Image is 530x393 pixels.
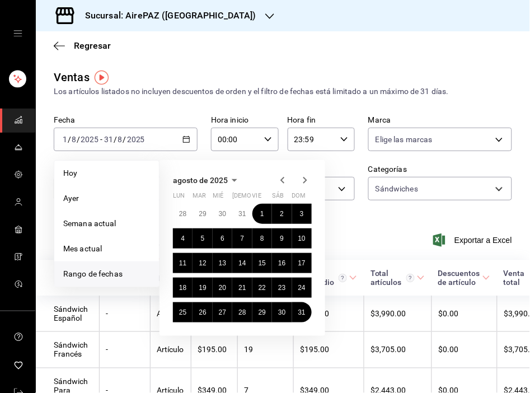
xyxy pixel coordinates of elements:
abbr: 19 de agosto de 2025 [199,284,206,292]
div: Ventas [54,69,90,86]
span: Elige las marcas [376,134,433,145]
abbr: 9 de agosto de 2025 [280,235,284,242]
button: 31 de julio de 2025 [232,204,252,224]
button: 1 de agosto de 2025 [252,204,272,224]
button: 2 de agosto de 2025 [272,204,292,224]
td: $0.00 [431,332,497,368]
abbr: miércoles [213,192,223,204]
span: Mes actual [63,243,150,255]
abbr: 31 de agosto de 2025 [298,308,306,316]
abbr: domingo [292,192,306,204]
button: 29 de agosto de 2025 [252,302,272,322]
input: ---- [80,135,99,144]
input: -- [71,135,77,144]
button: open drawer [13,29,22,38]
div: Venta total [504,269,529,287]
button: 3 de agosto de 2025 [292,204,312,224]
button: 10 de agosto de 2025 [292,228,312,249]
abbr: 3 de agosto de 2025 [300,210,304,218]
abbr: 14 de agosto de 2025 [238,259,246,267]
div: Descuentos de artículo [438,269,480,287]
button: 24 de agosto de 2025 [292,278,312,298]
button: 14 de agosto de 2025 [232,253,252,273]
span: Total artículos [370,269,425,287]
abbr: 25 de agosto de 2025 [179,308,186,316]
button: 23 de agosto de 2025 [272,278,292,298]
button: 7 de agosto de 2025 [232,228,252,249]
abbr: 15 de agosto de 2025 [259,259,266,267]
abbr: 18 de agosto de 2025 [179,284,186,292]
span: Sándwiches [376,183,418,194]
span: - [100,135,102,144]
button: 30 de julio de 2025 [213,204,232,224]
abbr: 12 de agosto de 2025 [199,259,206,267]
img: Tooltip marker [95,71,109,85]
abbr: 10 de agosto de 2025 [298,235,306,242]
abbr: 31 de julio de 2025 [238,210,246,218]
abbr: 13 de agosto de 2025 [219,259,226,267]
td: Sándwich Francés [36,332,99,368]
abbr: 16 de agosto de 2025 [278,259,285,267]
span: Descuentos de artículo [438,269,490,287]
span: / [114,135,117,144]
abbr: 28 de agosto de 2025 [238,308,246,316]
button: Regresar [54,40,111,51]
button: Exportar a Excel [435,233,512,247]
span: agosto de 2025 [173,176,228,185]
abbr: 21 de agosto de 2025 [238,284,246,292]
button: 28 de julio de 2025 [173,204,193,224]
abbr: 5 de agosto de 2025 [201,235,205,242]
button: 27 de agosto de 2025 [213,302,232,322]
span: / [123,135,126,144]
span: Semana actual [63,218,150,230]
button: 17 de agosto de 2025 [292,253,312,273]
input: -- [104,135,114,144]
button: 8 de agosto de 2025 [252,228,272,249]
button: 26 de agosto de 2025 [193,302,212,322]
abbr: 11 de agosto de 2025 [179,259,186,267]
abbr: 26 de agosto de 2025 [199,308,206,316]
label: Marca [368,116,512,124]
button: 6 de agosto de 2025 [213,228,232,249]
td: 19 [237,332,293,368]
abbr: 1 de agosto de 2025 [260,210,264,218]
div: Los artículos listados no incluyen descuentos de orden y el filtro de fechas está limitado a un m... [54,86,512,97]
button: 16 de agosto de 2025 [272,253,292,273]
abbr: viernes [252,192,261,204]
abbr: 27 de agosto de 2025 [219,308,226,316]
abbr: 2 de agosto de 2025 [280,210,284,218]
label: Hora inicio [211,116,279,124]
td: $195.00 [191,332,237,368]
td: $0.00 [431,296,497,332]
button: agosto de 2025 [173,174,241,187]
button: 4 de agosto de 2025 [173,228,193,249]
abbr: jueves [232,192,298,204]
svg: El total artículos considera cambios de precios en los artículos así como costos adicionales por ... [406,274,415,282]
abbr: 4 de agosto de 2025 [181,235,185,242]
abbr: 28 de julio de 2025 [179,210,186,218]
span: / [68,135,71,144]
abbr: 30 de julio de 2025 [219,210,226,218]
abbr: 23 de agosto de 2025 [278,284,285,292]
input: -- [118,135,123,144]
td: Artículo [150,296,191,332]
button: 12 de agosto de 2025 [193,253,212,273]
button: 25 de agosto de 2025 [173,302,193,322]
td: - [99,296,150,332]
abbr: 29 de agosto de 2025 [259,308,266,316]
label: Fecha [54,116,198,124]
abbr: martes [193,192,206,204]
button: 20 de agosto de 2025 [213,278,232,298]
button: 22 de agosto de 2025 [252,278,272,298]
button: 15 de agosto de 2025 [252,253,272,273]
abbr: 30 de agosto de 2025 [278,308,285,316]
button: 29 de julio de 2025 [193,204,212,224]
abbr: sábado [272,192,284,204]
abbr: 29 de julio de 2025 [199,210,206,218]
button: 11 de agosto de 2025 [173,253,193,273]
td: $195.00 [293,332,364,368]
span: Ayer [63,193,150,204]
button: 31 de agosto de 2025 [292,302,312,322]
input: ---- [126,135,146,144]
abbr: 24 de agosto de 2025 [298,284,306,292]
